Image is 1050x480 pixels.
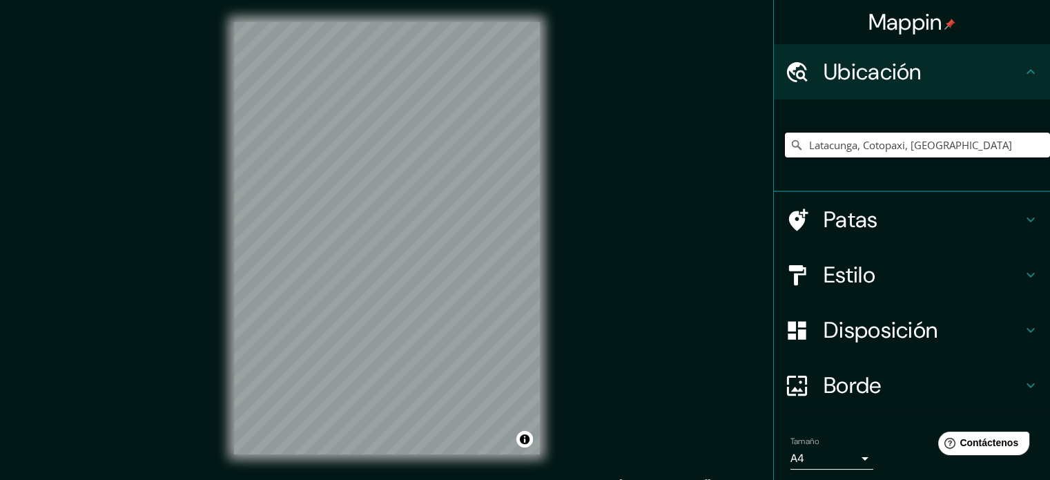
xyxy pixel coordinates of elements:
[790,436,819,447] font: Tamaño
[516,431,533,448] button: Activar o desactivar atribución
[774,44,1050,99] div: Ubicación
[944,19,955,30] img: pin-icon.png
[824,57,922,86] font: Ubicación
[774,358,1050,413] div: Borde
[785,133,1050,157] input: Elige tu ciudad o zona
[927,426,1035,465] iframe: Lanzador de widgets de ayuda
[868,8,942,37] font: Mappin
[774,192,1050,247] div: Patas
[824,371,882,400] font: Borde
[790,451,804,465] font: A4
[824,260,875,289] font: Estilo
[790,448,873,470] div: A4
[824,316,937,345] font: Disposición
[774,303,1050,358] div: Disposición
[234,22,540,454] canvas: Mapa
[774,247,1050,303] div: Estilo
[824,205,878,234] font: Patas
